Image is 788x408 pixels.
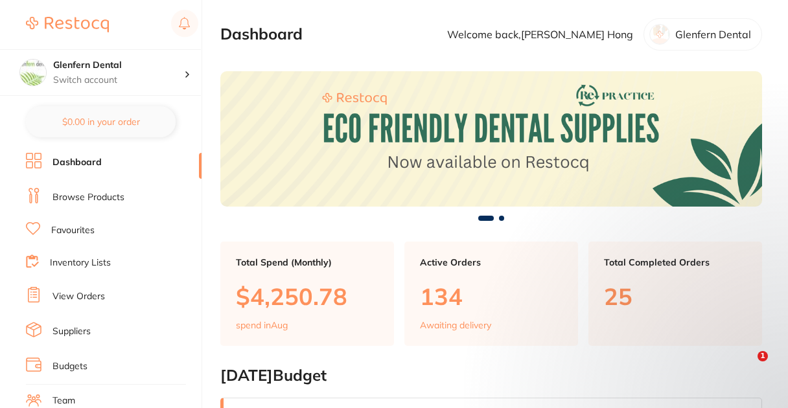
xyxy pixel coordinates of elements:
p: Total Spend (Monthly) [236,257,378,267]
button: $0.00 in your order [26,106,176,137]
a: Restocq Logo [26,10,109,40]
h2: Dashboard [220,25,303,43]
h4: Glenfern Dental [53,59,184,72]
img: Glenfern Dental [20,60,46,85]
a: Total Spend (Monthly)$4,250.78spend inAug [220,242,394,346]
p: Glenfern Dental [675,28,751,40]
iframe: Intercom notifications message [522,269,782,373]
span: 1 [758,351,768,361]
a: Active Orders134Awaiting delivery [404,242,578,346]
a: Team [52,394,75,407]
a: Budgets [52,360,87,373]
a: Dashboard [52,156,102,169]
p: spend in Aug [236,320,288,330]
a: Total Completed Orders25 [588,242,762,346]
img: Restocq Logo [26,17,109,32]
iframe: Intercom live chat [731,351,762,382]
p: Awaiting delivery [420,320,491,330]
p: Welcome back, [PERSON_NAME] Hong [447,28,633,40]
a: View Orders [52,290,105,303]
p: Switch account [53,74,184,87]
p: Total Completed Orders [604,257,747,267]
a: Browse Products [52,191,124,204]
h2: [DATE] Budget [220,367,762,385]
p: Active Orders [420,257,562,267]
a: Suppliers [52,325,91,338]
p: 134 [420,283,562,310]
p: $4,250.78 [236,283,378,310]
a: Favourites [51,224,95,237]
a: Inventory Lists [50,256,111,269]
img: Dashboard [220,71,762,207]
